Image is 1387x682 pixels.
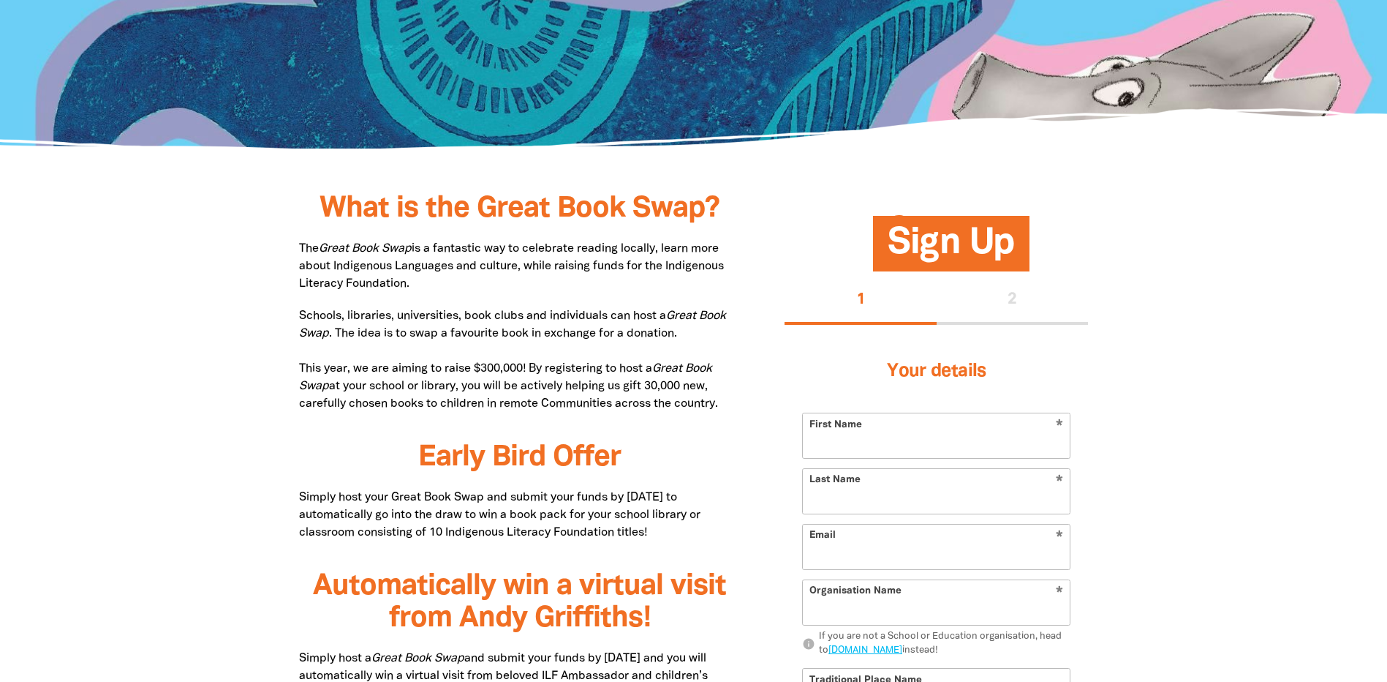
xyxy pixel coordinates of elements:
span: Automatically win a virtual visit from Andy Griffiths! [313,573,726,632]
p: Simply host your Great Book Swap and submit your funds by [DATE] to automatically go into the dra... [299,489,741,542]
em: Great Book Swap [319,244,412,254]
div: If you are not a School or Education organisation, head to instead! [819,630,1071,659]
em: Great Book Swap [299,311,726,339]
a: [DOMAIN_NAME] [828,647,902,656]
p: Schools, libraries, universities, book clubs and individuals can host a . The idea is to swap a f... [299,307,741,413]
button: Stage 1 [785,278,937,325]
span: Sign Up [888,228,1015,272]
i: info [802,638,815,651]
span: Early Bird Offer [418,444,621,471]
span: What is the Great Book Swap? [320,195,719,222]
p: The is a fantastic way to celebrate reading locally, learn more about Indigenous Languages and cu... [299,240,741,293]
em: Great Book Swap [371,653,464,664]
h3: Your details [802,342,1070,401]
em: Great Book Swap [299,364,712,391]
